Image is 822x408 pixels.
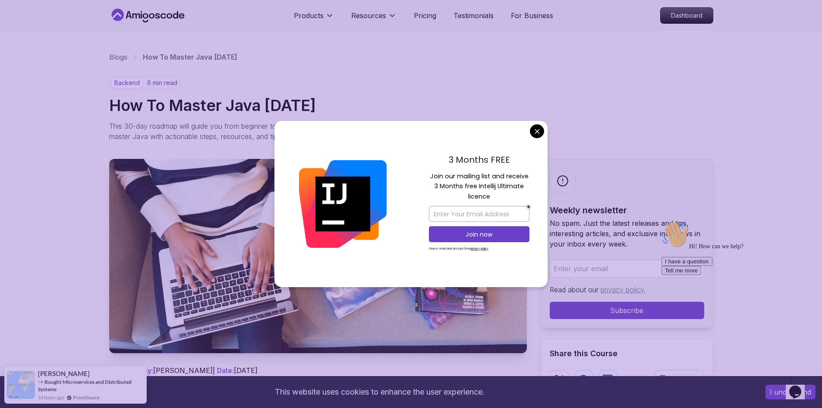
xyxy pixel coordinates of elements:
[661,8,713,23] p: Dashboard
[7,371,35,399] img: provesource social proof notification image
[3,26,85,32] span: Hi! How can we help?
[414,10,436,21] a: Pricing
[672,375,699,384] p: Copy link
[73,394,100,401] a: ProveSource
[38,379,132,392] a: Bought Microservices and Distributed Systems
[511,10,553,21] a: For Business
[601,285,644,294] a: privacy policy
[454,10,494,21] a: Testimonials
[38,378,44,385] span: ->
[3,49,43,58] button: Tell me more
[550,348,704,360] h2: Share this Course
[660,7,713,24] a: Dashboard
[294,10,334,28] button: Products
[3,3,159,58] div: 👋Hi! How can we help?I have a questionTell me more
[351,10,397,28] button: Resources
[109,121,496,142] p: This 30-day roadmap will guide you from beginner to advanced Java developer, by unveiling what yo...
[147,79,177,87] p: 6 min read
[38,394,64,401] span: 14 hours ago
[632,374,639,385] p: or
[38,370,90,377] span: [PERSON_NAME]
[109,365,527,376] p: [PERSON_NAME] | [DATE]
[658,217,813,369] iframe: chat widget
[550,204,704,216] h2: Weekly newsletter
[765,385,816,399] button: Accept cookies
[550,302,704,319] button: Subscribe
[109,159,527,353] img: How To Master Java in 30 Days thumbnail
[6,383,753,402] div: This website uses cookies to enhance the user experience.
[217,366,234,375] span: Date:
[109,97,713,114] h1: How To Master Java [DATE]
[786,373,813,399] iframe: chat widget
[143,52,237,62] p: How To Master Java [DATE]
[3,3,31,31] img: :wave:
[351,10,386,21] p: Resources
[550,285,704,295] p: Read about our .
[654,370,704,389] button: Copy link
[110,77,144,89] p: backend
[109,52,127,62] a: Blogs
[550,259,704,278] input: Enter your email
[294,10,324,21] p: Products
[3,40,54,49] button: I have a question
[550,218,704,249] p: No spam. Just the latest releases and tips, interesting articles, and exclusive interviews in you...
